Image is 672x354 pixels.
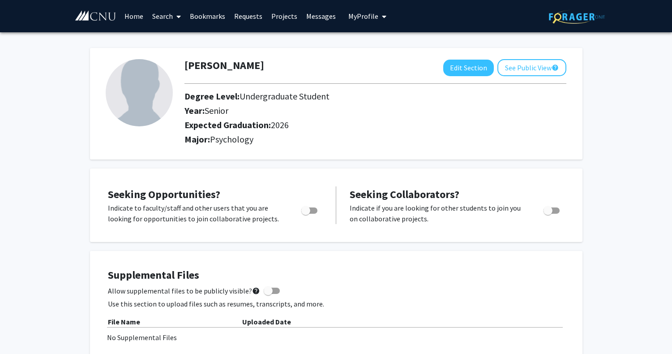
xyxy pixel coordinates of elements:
mat-icon: help [252,285,260,296]
span: Allow supplemental files to be publicly visible? [108,285,260,296]
a: Search [148,0,185,32]
p: Indicate to faculty/staff and other users that you are looking for opportunities to join collabor... [108,203,284,224]
span: Undergraduate Student [240,91,330,102]
div: Toggle [540,203,565,216]
h2: Degree Level: [184,91,505,102]
a: Requests [230,0,267,32]
h2: Year: [184,105,505,116]
mat-icon: help [552,62,559,73]
span: 2026 [271,119,289,130]
img: ForagerOne Logo [549,10,605,24]
b: File Name [108,317,140,326]
div: Toggle [298,203,322,216]
button: Edit Section [443,60,494,76]
div: No Supplemental Files [107,332,565,343]
h2: Major: [184,134,566,145]
img: Profile Picture [106,59,173,126]
h1: [PERSON_NAME] [184,59,264,72]
a: Home [120,0,148,32]
img: Christopher Newport University Logo [74,10,117,22]
button: See Public View [497,59,566,76]
p: Use this section to upload files such as resumes, transcripts, and more. [108,298,565,309]
h4: Supplemental Files [108,269,565,282]
span: Psychology [210,134,253,145]
b: Uploaded Date [242,317,291,326]
p: Indicate if you are looking for other students to join you on collaborative projects. [350,203,526,224]
span: Seeking Collaborators? [350,187,459,201]
a: Projects [267,0,302,32]
span: My Profile [348,12,378,21]
a: Messages [302,0,340,32]
iframe: Chat [7,314,38,347]
span: Senior [205,105,228,116]
h2: Expected Graduation: [184,120,505,130]
a: Bookmarks [185,0,230,32]
span: Seeking Opportunities? [108,187,220,201]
